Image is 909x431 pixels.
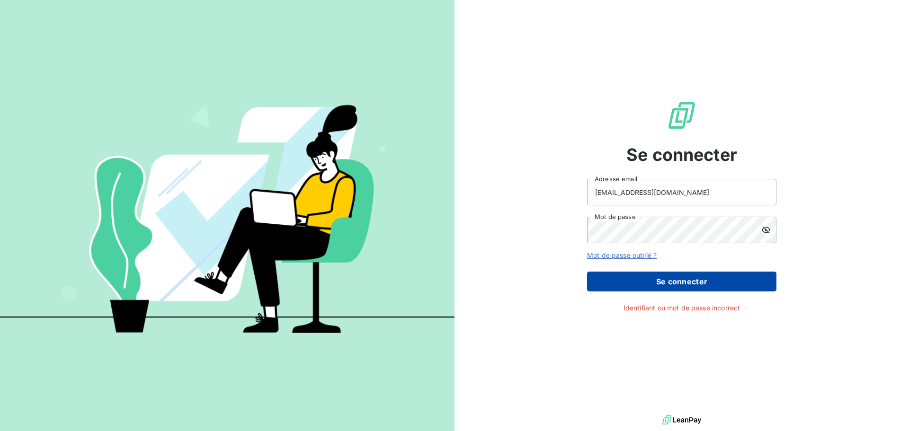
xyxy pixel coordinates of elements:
[662,413,701,427] img: logo
[624,303,740,313] span: Identifiant ou mot de passe incorrect
[587,179,776,205] input: placeholder
[667,100,697,131] img: Logo LeanPay
[587,272,776,291] button: Se connecter
[626,142,737,167] span: Se connecter
[587,251,657,259] a: Mot de passe oublié ?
